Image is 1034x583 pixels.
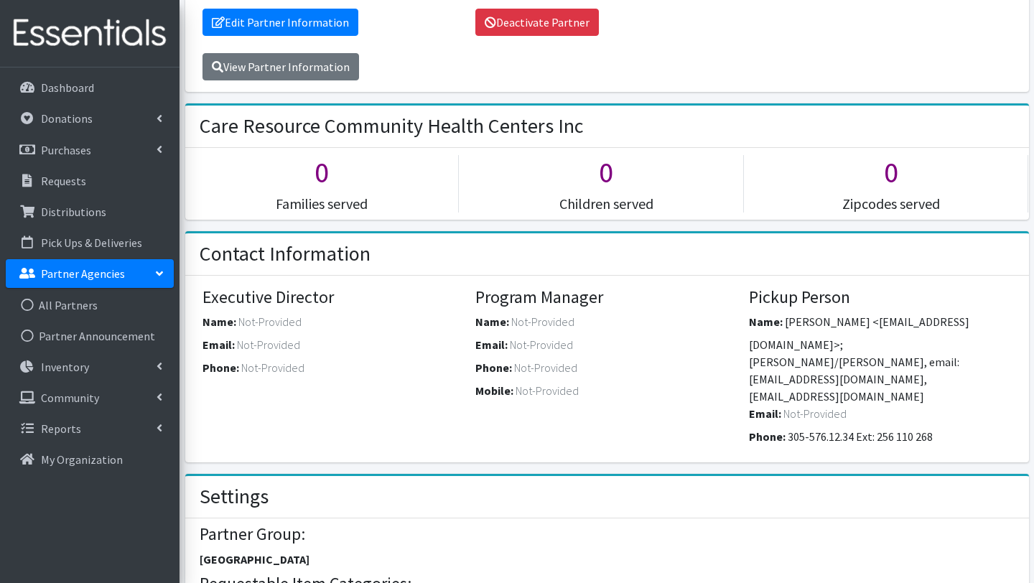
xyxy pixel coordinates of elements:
[185,155,459,190] h1: 0
[6,322,174,350] a: Partner Announcement
[749,313,783,330] label: Name:
[6,414,174,443] a: Reports
[470,195,743,213] h5: Children served
[475,359,512,376] label: Phone:
[6,73,174,102] a: Dashboard
[749,405,781,422] label: Email:
[510,337,573,352] span: Not-Provided
[516,383,579,398] span: Not-Provided
[41,80,94,95] p: Dashboard
[470,155,743,190] h1: 0
[6,136,174,164] a: Purchases
[783,406,847,421] span: Not-Provided
[6,104,174,133] a: Donations
[475,382,513,399] label: Mobile:
[749,287,1012,308] h4: Pickup Person
[475,313,509,330] label: Name:
[755,155,1028,190] h1: 0
[6,445,174,474] a: My Organization
[241,360,304,375] span: Not-Provided
[185,195,459,213] h5: Families served
[202,359,239,376] label: Phone:
[238,314,302,329] span: Not-Provided
[6,291,174,320] a: All Partners
[475,336,508,353] label: Email:
[749,314,969,404] span: [PERSON_NAME] <[EMAIL_ADDRESS][DOMAIN_NAME]>; [PERSON_NAME]/[PERSON_NAME], email:[EMAIL_ADDRESS][...
[788,429,933,444] span: 305-576.12.34 Ext: 256 110 268
[41,391,99,405] p: Community
[41,360,89,374] p: Inventory
[6,353,174,381] a: Inventory
[202,336,235,353] label: Email:
[202,9,358,36] a: Edit Partner Information
[200,114,583,139] h2: Care Resource Community Health Centers Inc
[202,313,236,330] label: Name:
[749,428,786,445] label: Phone:
[41,174,86,188] p: Requests
[514,360,577,375] span: Not-Provided
[237,337,300,352] span: Not-Provided
[200,551,309,568] label: [GEOGRAPHIC_DATA]
[511,314,574,329] span: Not-Provided
[755,195,1028,213] h5: Zipcodes served
[200,485,269,509] h2: Settings
[6,197,174,226] a: Distributions
[41,143,91,157] p: Purchases
[6,9,174,57] img: HumanEssentials
[41,235,142,250] p: Pick Ups & Deliveries
[6,383,174,412] a: Community
[6,167,174,195] a: Requests
[202,53,359,80] a: View Partner Information
[41,266,125,281] p: Partner Agencies
[41,421,81,436] p: Reports
[6,228,174,257] a: Pick Ups & Deliveries
[475,287,738,308] h4: Program Manager
[6,259,174,288] a: Partner Agencies
[475,9,599,36] a: Deactivate Partner
[41,111,93,126] p: Donations
[41,452,123,467] p: My Organization
[41,205,106,219] p: Distributions
[202,287,465,308] h4: Executive Director
[200,524,1014,545] h4: Partner Group:
[200,242,371,266] h2: Contact Information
